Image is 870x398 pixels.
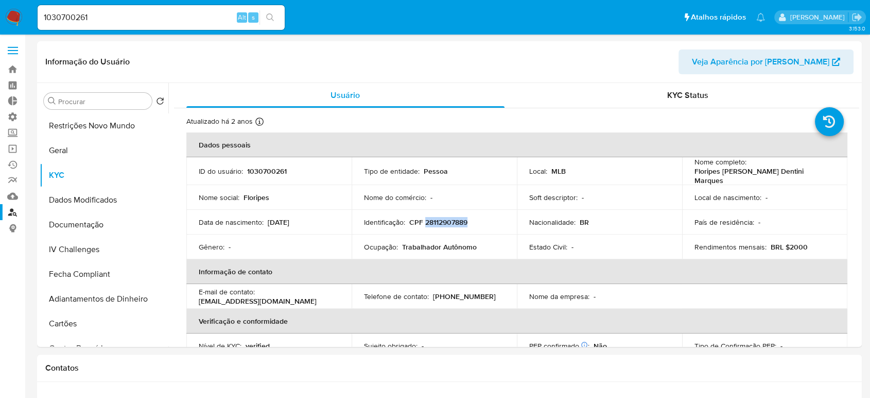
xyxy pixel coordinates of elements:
p: Telefone de contato : [364,292,429,301]
span: Veja Aparência por [PERSON_NAME] [692,49,829,74]
p: - [229,242,231,252]
p: - [780,341,782,351]
p: - [594,292,596,301]
button: Documentação [40,212,168,237]
button: Restrições Novo Mundo [40,113,168,138]
p: BRL $2000 [771,242,808,252]
span: s [252,12,255,22]
p: Trabalhador Autônomo [402,242,477,252]
h1: Contatos [45,363,854,373]
button: Cartões [40,311,168,336]
p: Tipo de Confirmação PEP : [694,341,776,351]
button: KYC [40,163,168,188]
p: Nacionalidade : [529,218,576,227]
p: Local de nascimento : [694,193,761,202]
p: Soft descriptor : [529,193,578,202]
p: Não [594,341,607,351]
button: IV Challenges [40,237,168,262]
span: KYC Status [667,89,708,101]
p: PEP confirmado : [529,341,589,351]
th: Dados pessoais [186,132,847,157]
p: Rendimentos mensais : [694,242,767,252]
p: [PHONE_NUMBER] [433,292,496,301]
button: Adiantamentos de Dinheiro [40,287,168,311]
p: Data de nascimento : [199,218,264,227]
p: Nome da empresa : [529,292,589,301]
a: Notificações [756,13,765,22]
span: Usuário [330,89,360,101]
h1: Informação do Usuário [45,57,130,67]
span: Alt [238,12,246,22]
p: [EMAIL_ADDRESS][DOMAIN_NAME] [199,296,317,306]
p: Floripes [243,193,269,202]
p: CPF 28112907889 [409,218,467,227]
p: sabrina.lima@mercadopago.com.br [790,12,848,22]
p: País de residência : [694,218,754,227]
a: Sair [851,12,862,23]
button: Veja Aparência por [PERSON_NAME] [678,49,854,74]
span: Atalhos rápidos [691,12,746,23]
p: Identificação : [364,218,405,227]
p: E-mail de contato : [199,287,255,296]
p: - [422,341,424,351]
p: BR [580,218,589,227]
button: search-icon [259,10,281,25]
p: Ocupação : [364,242,398,252]
p: Tipo de entidade : [364,167,420,176]
p: Nível de KYC : [199,341,241,351]
p: Nome do comércio : [364,193,426,202]
p: [DATE] [268,218,289,227]
p: Estado Civil : [529,242,567,252]
p: Gênero : [199,242,224,252]
p: ID do usuário : [199,167,243,176]
input: Pesquise usuários ou casos... [38,11,285,24]
button: Geral [40,138,168,163]
p: - [765,193,768,202]
input: Procurar [58,97,148,106]
p: Floripes [PERSON_NAME] Dentini Marques [694,167,831,185]
p: MLB [551,167,566,176]
p: Sujeito obrigado : [364,341,417,351]
p: Nome social : [199,193,239,202]
th: Verificação e conformidade [186,309,847,334]
button: Dados Modificados [40,188,168,212]
p: Local : [529,167,547,176]
p: - [430,193,432,202]
button: Procurar [48,97,56,105]
th: Informação de contato [186,259,847,284]
p: - [758,218,760,227]
p: - [571,242,573,252]
p: - [582,193,584,202]
p: Nome completo : [694,157,746,167]
p: 1030700261 [247,167,287,176]
p: Atualizado há 2 anos [186,117,253,126]
p: Pessoa [424,167,448,176]
button: Fecha Compliant [40,262,168,287]
p: verified [246,341,270,351]
button: Retornar ao pedido padrão [156,97,164,108]
button: Contas Bancárias [40,336,168,361]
